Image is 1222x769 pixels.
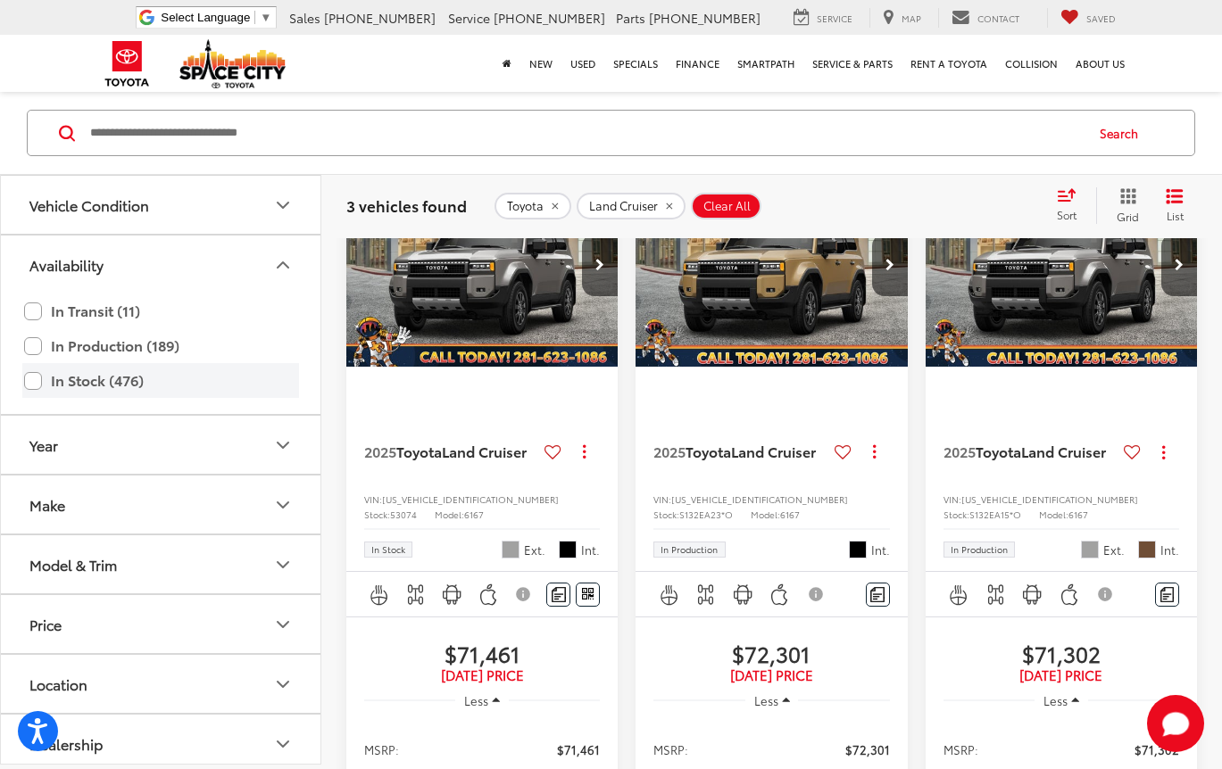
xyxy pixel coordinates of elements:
label: In Stock (476) [24,365,297,396]
span: Service [817,12,852,25]
button: Next image [1161,234,1197,296]
a: 2025ToyotaLand Cruiser [653,442,827,461]
button: Vehicle ConditionVehicle Condition [1,176,322,234]
span: Clear All [703,199,751,213]
span: 2025 [653,441,686,461]
div: Vehicle Condition [29,196,149,213]
div: Dealership [272,733,294,755]
span: S132EA15*O [969,508,1021,521]
a: My Saved Vehicles [1047,8,1129,28]
a: 2025 Toyota Land Cruiser Land Cruiser2025 Toyota Land Cruiser Land Cruiser2025 Toyota Land Cruise... [345,162,619,367]
span: Stock: [944,508,969,521]
button: Window Sticker [576,583,600,607]
a: 2025 Toyota Land Cruiser Land Cruiser2025 Toyota Land Cruiser Land Cruiser2025 Toyota Land Cruise... [635,162,909,367]
span: [PHONE_NUMBER] [649,9,761,27]
button: View Disclaimer [802,575,833,613]
div: Price [29,616,62,633]
button: Comments [1155,583,1179,607]
span: VIN: [653,492,671,506]
div: Availability [272,254,294,276]
a: 2025ToyotaLand Cruiser [364,442,537,461]
a: Specials [604,35,667,92]
button: View Disclaimer [510,575,539,613]
span: [DATE] Price [944,666,1179,684]
div: Location [272,674,294,695]
span: S132EA23*O [679,508,733,521]
span: Sort [1057,208,1077,223]
span: 2025 [364,441,396,461]
button: Comments [866,583,890,607]
span: Ext. [1103,542,1125,558]
button: LocationLocation [1,655,322,713]
button: Toggle Chat Window [1147,695,1204,752]
div: Vehicle Condition [272,194,294,216]
span: $72,301 [845,740,890,758]
span: [US_VEHICLE_IDENTIFICATION_NUMBER] [382,492,559,506]
a: Map [869,8,935,28]
span: Int. [1160,542,1179,558]
img: Toyota [94,35,161,93]
span: Parts [616,9,645,27]
span: Select Language [161,11,250,24]
span: Java Leather [1138,541,1156,558]
button: View Disclaimer [1092,575,1122,613]
div: Location [29,675,87,692]
button: Next image [582,234,618,296]
span: Land Cruiser [589,199,658,213]
label: In Transit (11) [24,295,297,327]
span: VIN: [944,492,961,506]
span: $71,461 [364,640,600,666]
div: Make [272,494,294,516]
span: Int. [871,542,890,558]
div: 2025 Toyota Land Cruiser Land Cruiser 0 [345,162,619,367]
div: Availability [29,256,104,273]
img: 2025 Toyota Land Cruiser Land Cruiser [925,162,1199,368]
span: 6167 [1068,508,1088,521]
i: Window Sticker [582,587,594,601]
div: Year [272,434,294,456]
a: Rent a Toyota [902,35,996,92]
input: Search by Make, Model, or Keyword [88,112,1083,155]
span: Model: [435,508,464,521]
span: 53074 [390,508,417,521]
span: [PHONE_NUMBER] [324,9,436,27]
span: Less [1043,692,1068,708]
span: In Stock [371,545,405,554]
span: In Production [661,545,718,554]
span: Stock: [653,508,679,521]
span: Service [448,9,490,27]
div: Model & Trim [29,556,117,573]
div: Make [29,496,65,513]
span: [US_VEHICLE_IDENTIFICATION_NUMBER] [961,492,1138,506]
span: Model: [1039,508,1068,521]
span: 2025 [944,441,976,461]
button: AvailabilityAvailability [1,236,322,294]
svg: Start Chat [1147,695,1204,752]
span: Land Cruiser [442,441,527,461]
span: Ext. [524,542,545,558]
span: Int. [581,542,600,558]
button: Actions [859,436,890,467]
button: MakeMake [1,475,322,533]
button: Model & TrimModel & Trim [1,535,322,593]
span: Contact [977,12,1019,25]
span: MSRP: [944,740,978,758]
img: Apple CarPlay [769,583,791,606]
span: [DATE] Price [653,666,889,684]
img: Heated Steering Wheel [368,583,390,606]
div: Price [272,614,294,635]
span: Black Leather [849,541,867,558]
span: $71,302 [944,640,1179,666]
span: $71,302 [1135,740,1179,758]
span: In Production [951,545,1008,554]
span: Stock: [364,508,390,521]
span: Less [754,692,778,708]
a: Service [780,8,866,28]
img: Apple CarPlay [478,583,500,606]
span: Grid [1117,209,1139,224]
button: Actions [569,436,600,467]
span: ▼ [260,11,271,24]
button: PricePrice [1,595,322,653]
button: List View [1152,188,1197,224]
